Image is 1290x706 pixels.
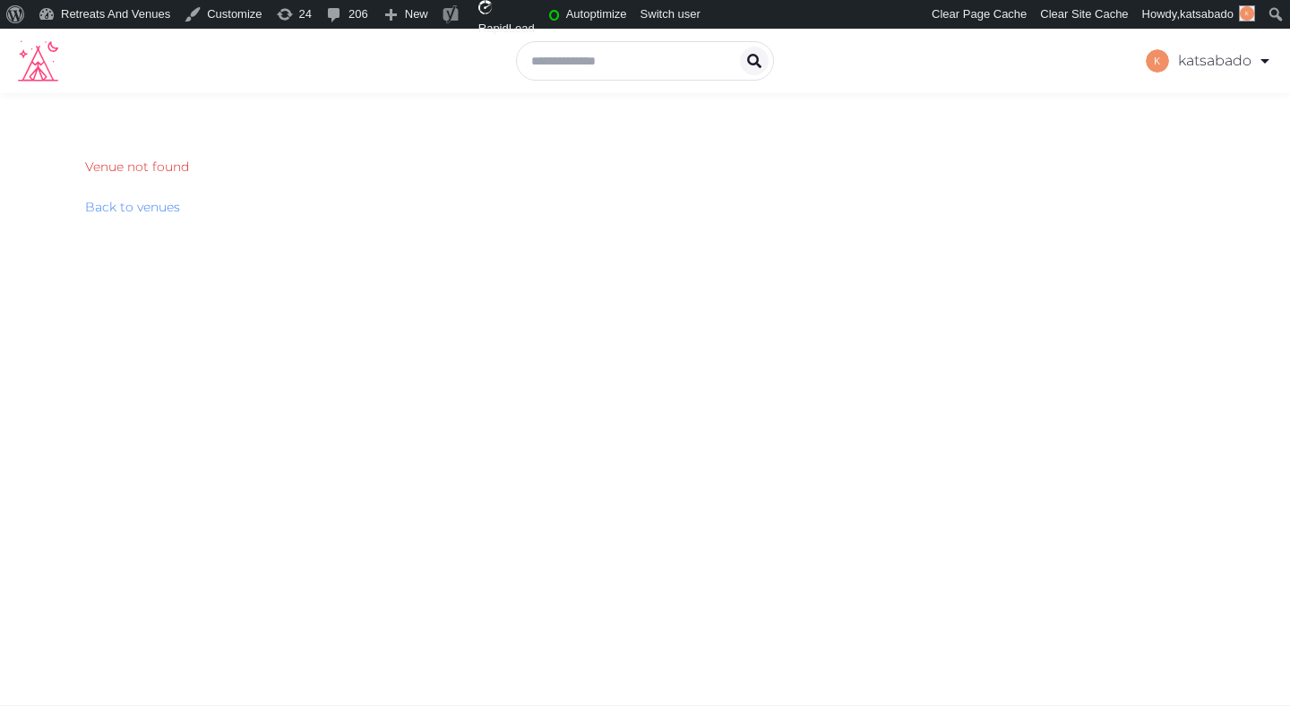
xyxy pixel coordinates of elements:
div: Venue not found [85,158,1205,176]
a: Back to venues [85,199,180,215]
span: katsabado [1180,7,1234,21]
a: katsabado [1146,36,1272,86]
span: Clear Site Cache [1040,7,1128,21]
span: Clear Page Cache [932,7,1027,21]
